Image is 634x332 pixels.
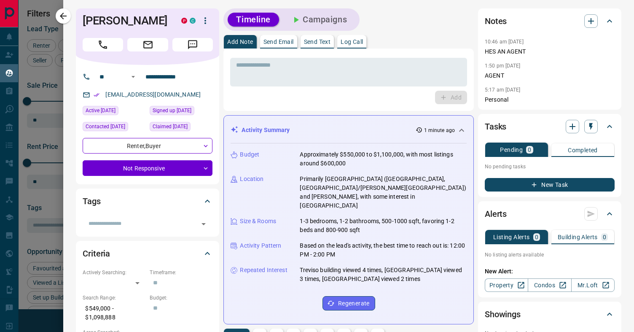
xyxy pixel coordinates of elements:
div: Criteria [83,243,212,264]
div: Sun Sep 14 2025 [83,106,145,118]
p: Personal [485,95,615,104]
a: Mr.Loft [571,278,615,292]
p: 1:50 pm [DATE] [485,63,521,69]
a: Property [485,278,528,292]
p: Completed [568,147,598,153]
span: Active [DATE] [86,106,116,115]
h2: Criteria [83,247,110,260]
p: Search Range: [83,294,145,302]
div: Alerts [485,204,615,224]
p: Based on the lead's activity, the best time to reach out is: 12:00 PM - 2:00 PM [300,241,467,259]
svg: Email Verified [94,92,99,98]
div: Not Responsive [83,160,212,176]
p: Treviso building viewed 4 times, [GEOGRAPHIC_DATA] viewed 3 times, [GEOGRAPHIC_DATA] viewed 2 times [300,266,467,283]
p: No pending tasks [485,160,615,173]
p: 0 [528,147,531,153]
h2: Notes [485,14,507,28]
p: 0 [535,234,538,240]
div: Tags [83,191,212,211]
span: Message [172,38,213,51]
button: Timeline [228,13,279,27]
h2: Tasks [485,120,506,133]
p: Size & Rooms [240,217,276,226]
div: Fri Feb 24 2023 [83,122,145,134]
div: Renter , Buyer [83,138,212,154]
div: Showings [485,304,615,324]
span: Signed up [DATE] [153,106,191,115]
p: 5:17 am [DATE] [485,87,521,93]
h2: Alerts [485,207,507,221]
p: 10:46 am [DATE] [485,39,524,45]
h1: [PERSON_NAME] [83,14,169,27]
p: Log Call [341,39,363,45]
div: Sat Jan 16 2021 [150,106,212,118]
p: Activity Pattern [240,241,281,250]
p: $549,000 - $1,098,888 [83,302,145,324]
p: Listing Alerts [493,234,530,240]
p: Actively Searching: [83,269,145,276]
span: Claimed [DATE] [153,122,188,131]
button: Regenerate [322,296,375,310]
p: Primarily [GEOGRAPHIC_DATA] ([GEOGRAPHIC_DATA], [GEOGRAPHIC_DATA]/[PERSON_NAME][GEOGRAPHIC_DATA])... [300,175,467,210]
p: Repeated Interest [240,266,287,275]
p: Send Text [304,39,331,45]
button: Campaigns [282,13,355,27]
p: Building Alerts [558,234,598,240]
p: Add Note [227,39,253,45]
span: Call [83,38,123,51]
button: New Task [485,178,615,192]
div: Tasks [485,116,615,137]
div: property.ca [181,18,187,24]
p: 1 minute ago [424,127,455,134]
div: Activity Summary1 minute ago [231,122,467,138]
p: Approximately $550,000 to $1,100,000, with most listings around $600,000 [300,150,467,168]
p: AGENT [485,71,615,80]
div: Fri Sep 12 2025 [150,122,212,134]
p: Activity Summary [242,126,290,135]
button: Open [128,72,138,82]
p: HES AN AGENT [485,47,615,56]
p: Timeframe: [150,269,212,276]
p: Budget: [150,294,212,302]
p: New Alert: [485,267,615,276]
button: Open [198,218,210,230]
div: condos.ca [190,18,196,24]
p: 0 [603,234,606,240]
a: Condos [528,278,571,292]
p: 1-3 bedrooms, 1-2 bathrooms, 500-1000 sqft, favoring 1-2 beds and 800-900 sqft [300,217,467,235]
h2: Tags [83,194,100,208]
p: Location [240,175,263,184]
p: Send Email [263,39,294,45]
a: [EMAIL_ADDRESS][DOMAIN_NAME] [105,91,201,98]
div: Notes [485,11,615,31]
p: Budget [240,150,259,159]
p: Pending [500,147,523,153]
p: No listing alerts available [485,251,615,259]
span: Email [127,38,168,51]
h2: Showings [485,308,521,321]
span: Contacted [DATE] [86,122,125,131]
